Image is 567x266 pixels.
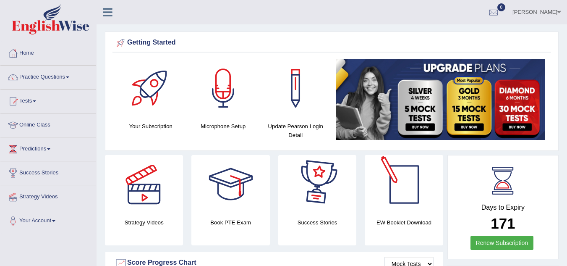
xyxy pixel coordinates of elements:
[497,3,506,11] span: 0
[0,185,96,206] a: Strategy Videos
[0,66,96,87] a: Practice Questions
[0,209,96,230] a: Your Account
[457,204,549,211] h4: Days to Expiry
[0,113,96,134] a: Online Class
[115,37,549,49] div: Getting Started
[365,218,443,227] h4: EW Booklet Download
[119,122,183,131] h4: Your Subscription
[336,59,545,140] img: small5.jpg
[0,90,96,111] a: Tests
[278,218,356,227] h4: Success Stories
[491,215,515,232] b: 171
[470,236,534,250] a: Renew Subscription
[0,137,96,158] a: Predictions
[0,42,96,63] a: Home
[191,218,269,227] h4: Book PTE Exam
[0,161,96,182] a: Success Stories
[105,218,183,227] h4: Strategy Videos
[191,122,256,131] h4: Microphone Setup
[264,122,328,140] h4: Update Pearson Login Detail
